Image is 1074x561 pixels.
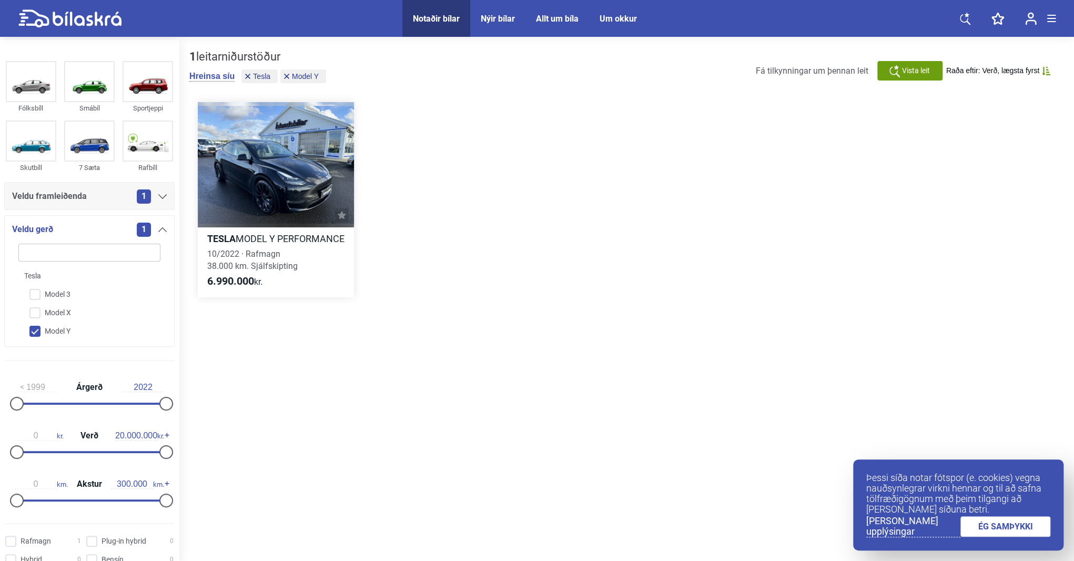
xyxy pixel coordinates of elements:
span: km. [15,479,68,489]
span: Raða eftir: Verð, lægsta fyrst [946,66,1039,75]
h2: MODEL Y PERFORMANCE [198,233,354,245]
a: Um okkur [600,14,637,24]
span: kr. [15,431,64,440]
span: Fá tilkynningar um þennan leit [756,66,868,76]
span: Vista leit [902,65,930,76]
span: Veldu gerð [12,222,53,237]
div: Skutbíll [6,162,56,174]
a: Nýir bílar [481,14,515,24]
button: Hreinsa síu [189,71,235,82]
a: [PERSON_NAME] upplýsingar [866,516,960,537]
a: TeslaMODEL Y PERFORMANCE10/2022 · Rafmagn38.000 km. Sjálfskipting6.990.000kr. [198,102,354,297]
span: km. [111,479,164,489]
b: Tesla [207,233,236,244]
span: Árgerð [74,383,105,392]
div: 7 Sæta [64,162,115,174]
span: 0 [170,536,174,547]
div: Rafbíll [123,162,173,174]
span: Verð [78,432,101,440]
button: Tesla [241,69,278,83]
a: Allt um bíla [536,14,579,24]
div: leitarniðurstöður [189,50,329,64]
span: 1 [137,223,151,237]
span: 1 [137,189,151,204]
span: Akstur [74,480,105,488]
div: Sportjeppi [123,102,173,114]
button: Raða eftir: Verð, lægsta fyrst [946,66,1050,75]
img: user-login.svg [1025,12,1037,25]
span: Veldu framleiðenda [12,189,87,204]
a: Notaðir bílar [413,14,460,24]
div: Smábíl [64,102,115,114]
a: ÉG SAMÞYKKI [960,516,1051,537]
span: kr. [115,431,164,440]
span: 1 [77,536,81,547]
span: Tesla [253,73,270,80]
span: kr. [207,275,262,288]
span: Plug-in hybrid [102,536,146,547]
span: 10/2022 · Rafmagn 38.000 km. Sjálfskipting [207,249,298,271]
button: Model Y [280,69,326,83]
span: Model Y [292,73,319,80]
b: 1 [189,50,196,63]
span: Rafmagn [21,536,51,547]
span: Tesla [24,271,41,282]
div: Fólksbíll [6,102,56,114]
p: Þessi síða notar fótspor (e. cookies) vegna nauðsynlegrar virkni hennar og til að safna tölfræðig... [866,473,1050,515]
b: 6.990.000 [207,275,254,287]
